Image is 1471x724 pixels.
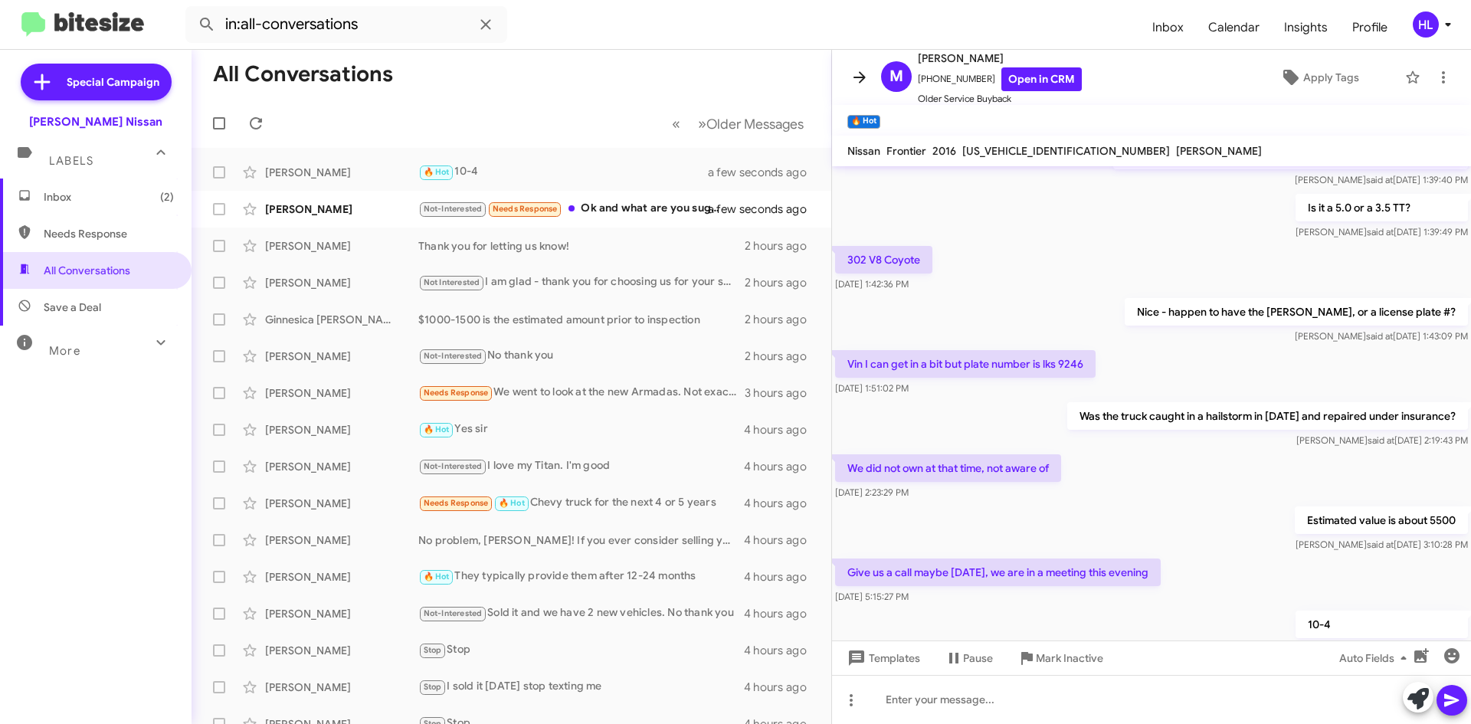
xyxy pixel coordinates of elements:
span: Needs Response [424,388,489,398]
div: [PERSON_NAME] [265,680,418,695]
p: Estimated value is about 5500 [1295,506,1468,534]
p: Was the truck caught in a hailstorm in [DATE] and repaired under insurance? [1067,402,1468,430]
button: HL [1400,11,1454,38]
div: Ok and what are you suggesting for my 23 kicks [418,200,727,218]
span: Older Service Buyback [918,91,1082,106]
div: Thank you for letting us know! [418,238,745,254]
div: 10-4 [418,163,727,181]
span: Needs Response [493,204,558,214]
span: 2016 [932,144,956,158]
a: Profile [1340,5,1400,50]
div: [PERSON_NAME] [265,496,418,511]
button: Mark Inactive [1005,644,1116,672]
span: [PERSON_NAME] [DATE] 3:10:28 PM [1296,539,1468,550]
div: [PERSON_NAME] [265,532,418,548]
span: [DATE] 1:42:36 PM [835,278,909,290]
span: Stop [424,682,442,692]
small: 🔥 Hot [847,115,880,129]
span: [PERSON_NAME] [1176,144,1262,158]
a: Calendar [1196,5,1272,50]
div: 2 hours ago [745,238,819,254]
span: [PERSON_NAME] [DATE] 2:19:43 PM [1296,434,1468,446]
span: Inbox [44,189,174,205]
span: Save a Deal [44,300,101,315]
span: [DATE] 1:51:02 PM [835,382,909,394]
button: Next [689,108,813,139]
a: Inbox [1140,5,1196,50]
div: I sold it [DATE] stop texting me [418,678,744,696]
span: said at [1367,226,1394,238]
div: [PERSON_NAME] [265,201,418,217]
span: » [698,114,706,133]
span: 🔥 Hot [424,572,450,581]
span: Mark Inactive [1036,644,1103,672]
span: 🔥 Hot [424,167,450,177]
div: 4 hours ago [744,680,819,695]
div: Stop [418,641,744,659]
span: Pause [963,644,993,672]
nav: Page navigation example [663,108,813,139]
div: We went to look at the new Armadas. Not exactly in the market for one just yet but maybe sometime... [418,384,745,401]
p: 302 V8 Coyote [835,246,932,274]
span: Special Campaign [67,74,159,90]
p: Vin I can get in a bit but plate number is lks 9246 [835,350,1096,378]
div: I am glad - thank you for choosing us for your service and sales needs! [418,274,745,291]
span: Not-Interested [424,608,483,618]
div: [PERSON_NAME] [265,349,418,364]
span: Not-Interested [424,351,483,361]
div: No problem, [PERSON_NAME]! If you ever consider selling your vehicle in the future, feel free to ... [418,532,744,548]
div: 4 hours ago [744,459,819,474]
div: [PERSON_NAME] [265,385,418,401]
p: Nice - happen to have the [PERSON_NAME], or a license plate #? [1125,298,1468,326]
span: More [49,344,80,358]
div: I love my Titan. I'm good [418,457,744,475]
div: [PERSON_NAME] [265,459,418,474]
span: Not-Interested [424,204,483,214]
p: 10-4 [1296,611,1468,638]
span: said at [1367,539,1394,550]
a: Insights [1272,5,1340,50]
span: 🔥 Hot [499,498,525,508]
span: said at [1368,434,1394,446]
span: Not-Interested [424,461,483,471]
div: [PERSON_NAME] [265,422,418,437]
div: No thank you [418,347,745,365]
div: 4 hours ago [744,532,819,548]
span: Not Interested [424,277,480,287]
span: said at [1366,174,1393,185]
p: Give us a call maybe [DATE], we are in a meeting this evening [835,559,1161,586]
a: Open in CRM [1001,67,1082,91]
div: [PERSON_NAME] [265,643,418,658]
div: [PERSON_NAME] Nissan [29,114,162,129]
span: « [672,114,680,133]
button: Templates [832,644,932,672]
span: Needs Response [424,498,489,508]
h1: All Conversations [213,62,393,87]
span: All Conversations [44,263,130,278]
div: [PERSON_NAME] [265,275,418,290]
div: $1000-1500 is the estimated amount prior to inspection [418,312,745,327]
span: Templates [844,644,920,672]
span: [PHONE_NUMBER] [918,67,1082,91]
span: [DATE] 5:15:27 PM [835,591,909,602]
span: [PERSON_NAME] [DATE] 1:43:09 PM [1295,330,1468,342]
div: 2 hours ago [745,349,819,364]
div: 2 hours ago [745,312,819,327]
div: Yes sir [418,421,744,438]
div: 4 hours ago [744,496,819,511]
span: (2) [160,189,174,205]
span: M [889,64,903,89]
div: 4 hours ago [744,606,819,621]
span: [PERSON_NAME] [DATE] 1:39:40 PM [1295,174,1468,185]
div: 4 hours ago [744,643,819,658]
span: [PERSON_NAME] [DATE] 1:39:49 PM [1296,226,1468,238]
input: Search [185,6,507,43]
div: They typically provide them after 12-24 months [418,568,744,585]
span: [DATE] 2:23:29 PM [835,486,909,498]
span: Frontier [886,144,926,158]
div: 4 hours ago [744,569,819,585]
div: [PERSON_NAME] [265,165,418,180]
